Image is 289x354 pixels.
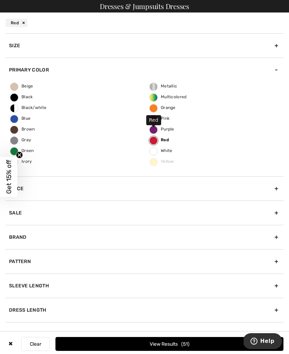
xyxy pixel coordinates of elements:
[6,337,16,351] div: ✖
[6,58,283,82] div: Primary Color
[150,84,177,88] span: Metallic
[6,176,283,201] div: Price
[10,105,46,110] span: Black/white
[55,337,283,351] button: View Results51
[6,19,27,27] div: Red
[181,341,190,347] span: 51
[6,249,283,273] div: Pattern
[21,337,50,351] button: Clear
[6,225,283,249] div: Brand
[6,201,283,225] div: Sale
[10,116,30,121] span: Blue
[150,148,173,153] span: White
[244,333,282,351] iframe: Opens a widget where you can find more information
[5,160,13,194] span: Get 15% off
[10,84,33,88] span: Beige
[150,127,174,132] span: Purple
[10,137,31,142] span: Gray
[10,94,33,99] span: Black
[10,159,32,164] span: Ivory
[146,115,161,125] div: Red
[150,137,169,142] span: Red
[150,94,187,99] span: Multicolored
[10,127,35,132] span: Brown
[6,33,283,58] div: Size
[10,148,34,153] span: Green
[6,322,283,346] div: Occasion
[6,298,283,322] div: Dress Length
[16,152,23,159] button: Close teaser
[150,159,174,164] span: Yellow
[150,105,176,110] span: Orange
[6,273,283,298] div: Sleeve length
